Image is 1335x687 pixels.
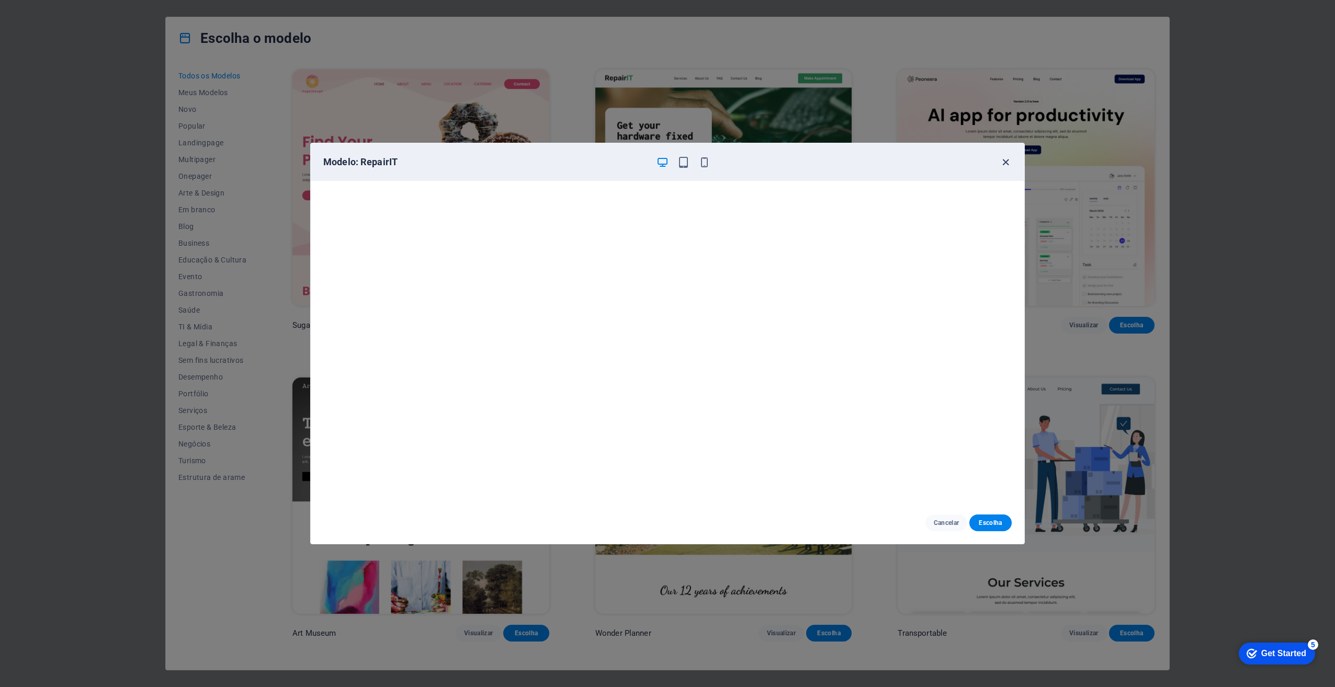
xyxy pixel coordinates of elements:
div: 5 [75,2,85,13]
span: Cancelar [934,519,959,527]
h6: Modelo: RepairIT [323,156,648,168]
div: Get Started [28,12,73,21]
span: Escolha [978,519,1003,527]
button: Cancelar [925,514,968,531]
div: Get Started 5 items remaining, 0% complete [6,5,82,27]
button: Escolha [969,514,1012,531]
